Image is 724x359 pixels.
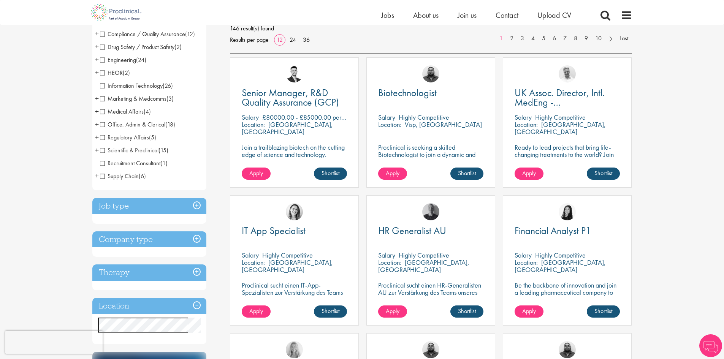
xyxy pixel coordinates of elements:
[242,258,333,274] p: [GEOGRAPHIC_DATA], [GEOGRAPHIC_DATA]
[92,198,206,214] h3: Job type
[100,95,166,103] span: Marketing & Medcomms
[100,159,168,167] span: Recruitment Consultant
[378,282,483,303] p: Proclinical sucht einen HR-Generalisten AU zur Verstärkung des Teams unseres Kunden in [GEOGRAPHI...
[422,65,439,82] img: Ashley Bennett
[559,341,576,358] img: Ashley Bennett
[286,341,303,358] a: Shannon Briggs
[515,258,538,267] span: Location:
[422,341,439,358] a: Ashley Bennett
[405,120,482,129] p: Visp, [GEOGRAPHIC_DATA]
[242,305,271,318] a: Apply
[230,23,632,34] span: 146 result(s) found
[95,144,99,156] span: +
[378,144,483,165] p: Proclinical is seeking a skilled Biotechnologist to join a dynamic and innovative team on a contr...
[165,120,175,128] span: (18)
[515,251,532,259] span: Salary
[496,10,518,20] span: Contact
[242,120,265,129] span: Location:
[242,224,306,237] span: IT App Specialist
[100,120,175,128] span: Office, Admin & Clerical
[286,203,303,220] img: Nur Ergiydiren
[422,203,439,220] img: Felix Zimmer
[242,226,347,236] a: IT App Specialist
[160,159,168,167] span: (1)
[92,298,206,314] h3: Location
[139,172,146,180] span: (6)
[381,10,394,20] a: Jobs
[538,34,549,43] a: 5
[100,82,163,90] span: Information Technology
[166,95,174,103] span: (3)
[144,108,151,115] span: (4)
[559,203,576,220] img: Numhom Sudsok
[515,144,620,180] p: Ready to lead projects that bring life-changing treatments to the world? Join our client at the f...
[515,120,606,136] p: [GEOGRAPHIC_DATA], [GEOGRAPHIC_DATA]
[591,34,605,43] a: 10
[286,65,303,82] a: Joshua Godden
[100,120,165,128] span: Office, Admin & Clerical
[515,113,532,122] span: Salary
[570,34,581,43] a: 8
[100,172,146,180] span: Supply Chain
[450,305,483,318] a: Shortlist
[100,159,160,167] span: Recruitment Consultant
[378,258,469,274] p: [GEOGRAPHIC_DATA], [GEOGRAPHIC_DATA]
[522,169,536,177] span: Apply
[496,34,507,43] a: 1
[242,86,339,109] span: Senior Manager, R&D Quality Assurance (GCP)
[515,224,591,237] span: Financial Analyst P1
[515,305,543,318] a: Apply
[249,169,263,177] span: Apply
[249,307,263,315] span: Apply
[587,168,620,180] a: Shortlist
[386,307,399,315] span: Apply
[559,34,570,43] a: 7
[100,133,156,141] span: Regulatory Affairs
[378,258,401,267] span: Location:
[100,30,195,38] span: Compliance / Quality Assurance
[5,331,103,354] iframe: reCAPTCHA
[136,56,146,64] span: (24)
[386,169,399,177] span: Apply
[92,231,206,248] h3: Company type
[515,120,538,129] span: Location:
[100,108,151,115] span: Medical Affairs
[515,226,620,236] a: Financial Analyst P1
[517,34,528,43] a: 3
[616,34,632,43] a: Last
[378,251,395,259] span: Salary
[242,144,347,158] p: Join a trailblazing biotech on the cutting edge of science and technology.
[581,34,592,43] a: 9
[100,43,182,51] span: Drug Safety / Product Safety
[100,146,158,154] span: Scientific & Preclinical
[587,305,620,318] a: Shortlist
[100,56,146,64] span: Engineering
[535,113,586,122] p: Highly Competitive
[95,106,99,117] span: +
[378,113,395,122] span: Salary
[378,86,437,99] span: Biotechnologist
[100,69,123,77] span: HEOR
[378,305,407,318] a: Apply
[242,88,347,107] a: Senior Manager, R&D Quality Assurance (GCP)
[242,282,347,310] p: Proclinical sucht einen IT-App-Spezialisten zur Verstärkung des Teams unseres Kunden in der [GEOG...
[100,95,174,103] span: Marketing & Medcomms
[287,36,299,44] a: 24
[100,30,185,38] span: Compliance / Quality Assurance
[378,88,483,98] a: Biotechnologist
[399,113,449,122] p: Highly Competitive
[95,41,99,52] span: +
[242,168,271,180] a: Apply
[413,10,439,20] a: About us
[515,88,620,107] a: UK Assoc. Director, Intl. MedEng - Oncology/Hematology
[185,30,195,38] span: (12)
[242,113,259,122] span: Salary
[100,43,174,51] span: Drug Safety / Product Safety
[95,170,99,182] span: +
[378,224,446,237] span: HR Generalist AU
